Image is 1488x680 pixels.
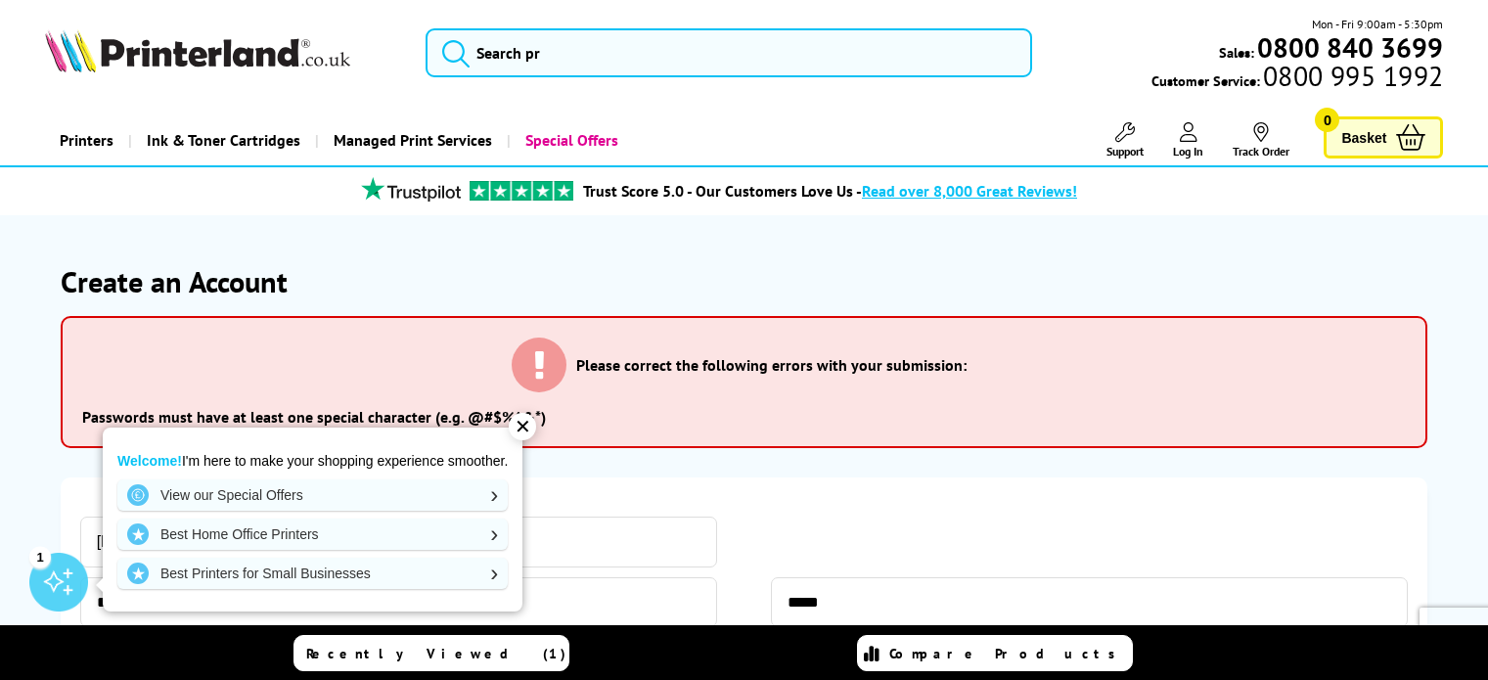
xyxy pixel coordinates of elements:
[1219,43,1254,62] span: Sales:
[61,262,1428,300] h1: Create an Account
[583,181,1077,201] a: Trust Score 5.0 - Our Customers Love Us -Read over 8,000 Great Reviews!
[1254,38,1443,57] a: 0800 840 3699
[862,181,1077,201] span: Read over 8,000 Great Reviews!
[45,29,350,72] img: Printerland Logo
[509,413,536,440] div: ✕
[1324,116,1443,159] a: Basket 0
[857,635,1133,671] a: Compare Products
[117,479,508,511] a: View our Special Offers
[1106,122,1144,159] a: Support
[1341,124,1386,151] span: Basket
[1260,67,1443,85] span: 0800 995 1992
[293,635,569,671] a: Recently Viewed (1)
[1312,15,1443,33] span: Mon - Fri 9:00am - 5:30pm
[470,181,573,201] img: trustpilot rating
[117,558,508,589] a: Best Printers for Small Businesses
[147,115,300,165] span: Ink & Toner Cartridges
[117,453,182,469] strong: Welcome!
[1173,122,1203,159] a: Log In
[45,29,401,76] a: Printerland Logo
[45,115,128,165] a: Printers
[352,177,470,202] img: trustpilot rating
[117,519,508,550] a: Best Home Office Printers
[1151,67,1443,90] span: Customer Service:
[889,645,1126,662] span: Compare Products
[80,517,718,567] input: Email
[1173,144,1203,159] span: Log In
[576,355,967,375] h3: Please correct the following errors with your submission:
[29,546,51,567] div: 1
[306,645,566,662] span: Recently Viewed (1)
[82,407,1407,427] li: Passwords must have at least one special character (e.g. @#$%^&*)
[1315,108,1339,132] span: 0
[1233,122,1289,159] a: Track Order
[507,115,633,165] a: Special Offers
[1106,144,1144,159] span: Support
[1257,29,1443,66] b: 0800 840 3699
[315,115,507,165] a: Managed Print Services
[128,115,315,165] a: Ink & Toner Cartridges
[117,452,508,470] p: I'm here to make your shopping experience smoother.
[426,28,1032,77] input: Search pr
